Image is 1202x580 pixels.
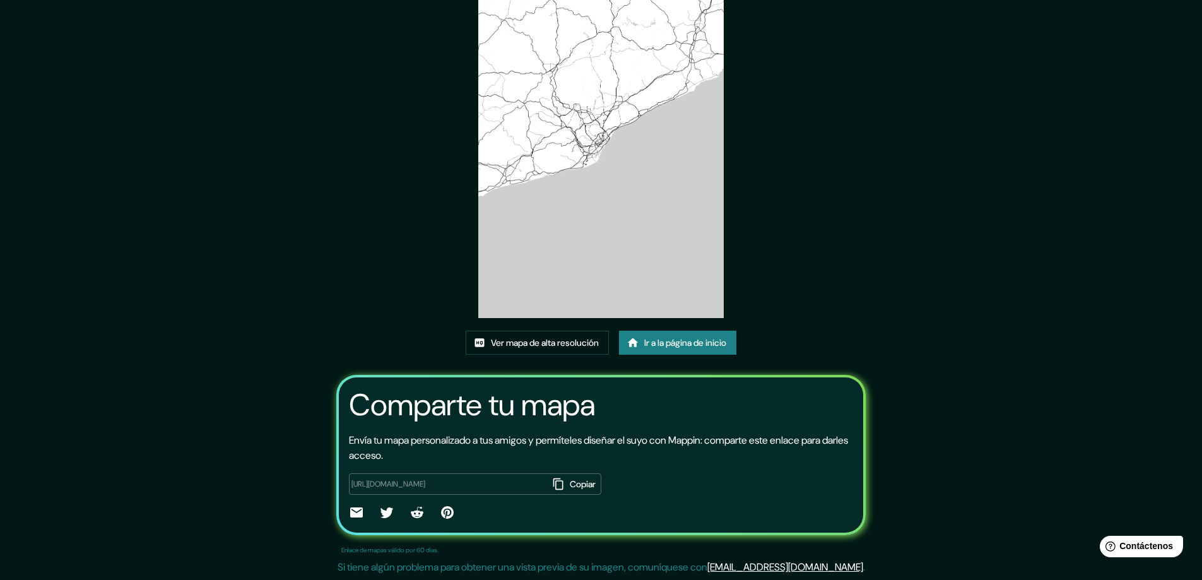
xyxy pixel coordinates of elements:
font: Copiar [570,478,596,490]
a: Ir a la página de inicio [619,331,736,355]
button: Copiar [549,473,601,495]
font: Ver mapa de alta resolución [491,338,599,349]
font: Enlace de mapas válido por 60 días. [341,546,439,554]
font: Comparte tu mapa [349,385,595,425]
font: Envía tu mapa personalizado a tus amigos y permíteles diseñar el suyo con Mappin: comparte este e... [349,434,848,462]
a: [EMAIL_ADDRESS][DOMAIN_NAME] [707,560,863,574]
iframe: Lanzador de widgets de ayuda [1090,531,1188,566]
font: . [863,560,865,574]
font: Si tiene algún problema para obtener una vista previa de su imagen, comuníquese con [338,560,707,574]
font: Ir a la página de inicio [644,338,726,349]
a: Ver mapa de alta resolución [466,331,609,355]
